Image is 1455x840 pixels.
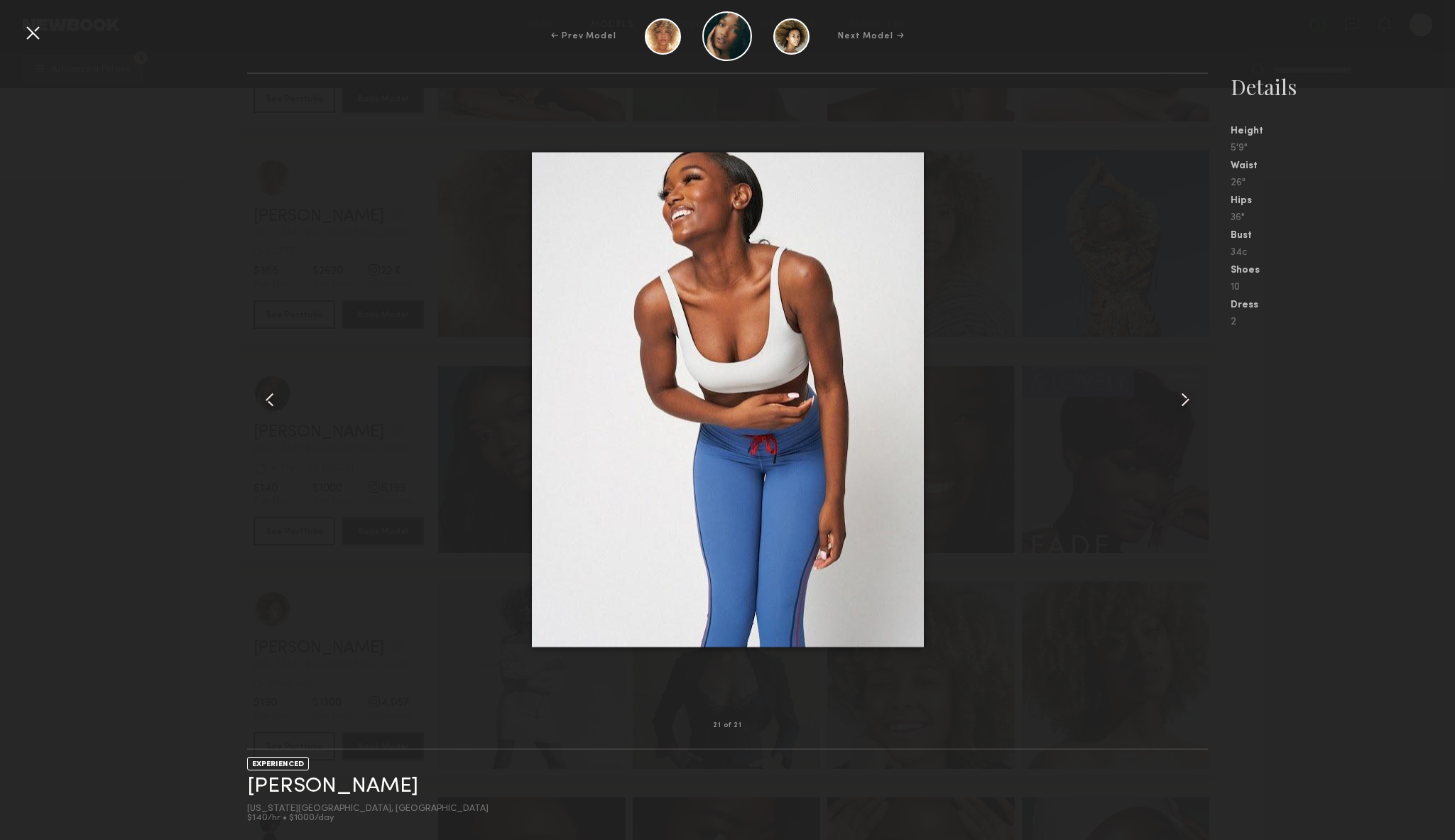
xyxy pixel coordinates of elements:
[1231,231,1455,241] div: Bust
[247,775,418,797] a: [PERSON_NAME]
[247,814,489,823] div: $140/hr • $1000/day
[1231,126,1455,136] div: Height
[1231,143,1455,153] div: 5'9"
[551,30,616,43] div: ← Prev Model
[1231,213,1455,223] div: 36"
[247,757,309,770] div: EXPERIENCED
[1231,317,1455,327] div: 2
[1231,178,1455,188] div: 26"
[1231,266,1455,276] div: Shoes
[1231,161,1455,171] div: Waist
[1231,72,1455,101] div: Details
[247,804,489,814] div: [US_STATE][GEOGRAPHIC_DATA], [GEOGRAPHIC_DATA]
[838,30,904,43] div: Next Model →
[713,722,741,729] div: 21 of 21
[1231,248,1455,258] div: 34c
[1231,196,1455,206] div: Hips
[1231,300,1455,310] div: Dress
[1231,283,1455,293] div: 10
